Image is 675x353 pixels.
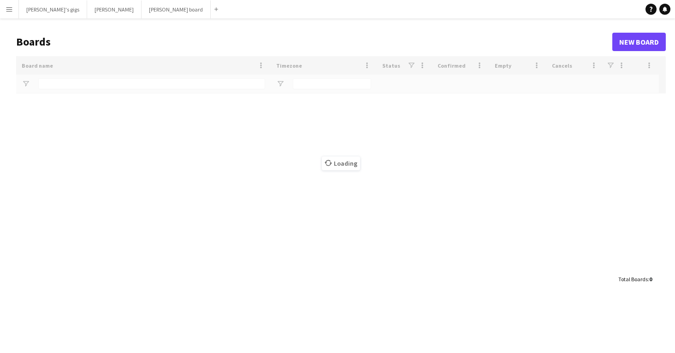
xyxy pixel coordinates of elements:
[142,0,211,18] button: [PERSON_NAME] board
[612,33,666,51] a: New Board
[618,270,652,288] div: :
[19,0,87,18] button: [PERSON_NAME]'s gigs
[87,0,142,18] button: [PERSON_NAME]
[322,156,360,170] span: Loading
[16,35,612,49] h1: Boards
[618,276,648,283] span: Total Boards
[649,276,652,283] span: 0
